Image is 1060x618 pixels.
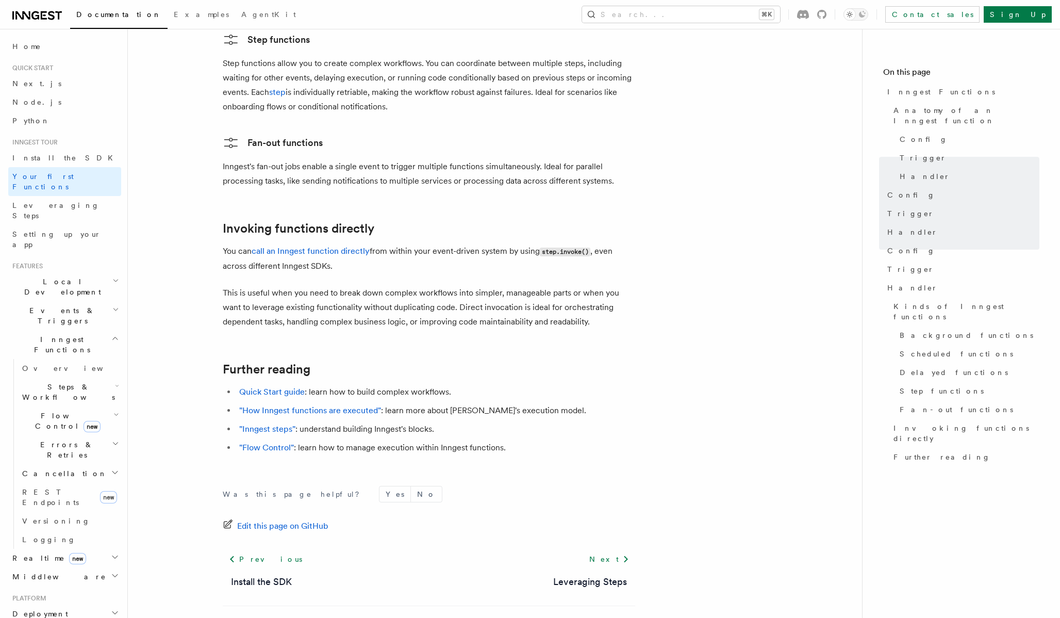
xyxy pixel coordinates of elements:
[583,550,635,568] a: Next
[100,491,117,503] span: new
[8,138,58,147] span: Inngest tour
[8,567,121,586] button: Middleware
[223,244,635,273] p: You can from within your event-driven system by using , even across different Inngest SDKs.
[893,423,1039,444] span: Invoking functions directly
[883,223,1039,241] a: Handler
[12,230,101,249] span: Setting up your app
[18,435,121,464] button: Errors & Retries
[22,517,90,525] span: Versioning
[896,345,1039,363] a: Scheduled functions
[900,367,1008,378] span: Delayed functions
[540,248,590,256] code: step.invoke()
[22,364,128,372] span: Overview
[8,359,121,549] div: Inngest Functions
[887,87,995,97] span: Inngest Functions
[12,41,41,52] span: Home
[12,172,74,191] span: Your first Functions
[8,196,121,225] a: Leveraging Steps
[896,382,1039,400] a: Step functions
[22,488,79,507] span: REST Endpoints
[900,171,950,182] span: Handler
[18,468,107,479] span: Cancellation
[896,149,1039,167] a: Trigger
[231,575,292,589] a: Install the SDK
[411,486,442,502] button: No
[8,93,121,111] a: Node.js
[883,83,1039,101] a: Inngest Functions
[223,286,635,329] p: This is useful when you need to break down complex workflows into simpler, manageable parts or wh...
[8,301,121,330] button: Events & Triggers
[12,117,50,125] span: Python
[69,553,86,564] span: new
[883,186,1039,204] a: Config
[18,440,112,460] span: Errors & Retries
[8,37,121,56] a: Home
[896,130,1039,149] a: Config
[889,448,1039,466] a: Further reading
[883,241,1039,260] a: Config
[252,246,370,256] a: call an Inngest function directly
[889,297,1039,326] a: Kinds of Inngest functions
[893,301,1039,322] span: Kinds of Inngest functions
[18,406,121,435] button: Flow Controlnew
[900,330,1033,340] span: Background functions
[8,64,53,72] span: Quick start
[8,149,121,167] a: Install the SDK
[900,134,948,144] span: Config
[241,10,296,19] span: AgentKit
[223,519,328,533] a: Edit this page on GitHub
[896,363,1039,382] a: Delayed functions
[900,153,947,163] span: Trigger
[18,464,121,483] button: Cancellation
[239,424,295,434] a: "Inngest steps"
[893,452,990,462] span: Further reading
[239,387,305,397] a: Quick Start guide
[8,167,121,196] a: Your first Functions
[8,111,121,130] a: Python
[8,334,111,355] span: Inngest Functions
[18,483,121,512] a: REST Endpointsnew
[223,489,367,499] p: Was this page helpful?
[8,262,43,270] span: Features
[12,201,100,220] span: Leveraging Steps
[887,190,935,200] span: Config
[223,56,635,114] p: Step functions allow you to create complex workflows. You can coordinate between multiple steps, ...
[893,105,1039,126] span: Anatomy of an Inngest function
[269,87,286,97] a: step
[883,260,1039,279] a: Trigger
[883,66,1039,83] h4: On this page
[223,362,310,377] a: Further reading
[8,74,121,93] a: Next.js
[8,272,121,301] button: Local Development
[582,6,780,23] button: Search...⌘K
[900,386,984,396] span: Step functions
[223,550,308,568] a: Previous
[223,221,374,236] a: Invoking functions directly
[896,326,1039,345] a: Background functions
[12,79,61,88] span: Next.js
[883,204,1039,223] a: Trigger
[896,167,1039,186] a: Handler
[18,378,121,406] button: Steps & Workflows
[223,31,310,48] a: Step functions
[889,419,1039,448] a: Invoking functions directly
[12,154,119,162] span: Install the SDK
[8,594,46,603] span: Platform
[237,519,328,533] span: Edit this page on GitHub
[889,101,1039,130] a: Anatomy of an Inngest function
[168,3,235,28] a: Examples
[18,359,121,378] a: Overview
[984,6,1052,23] a: Sign Up
[887,283,938,293] span: Handler
[236,385,635,399] li: : learn how to build complex workflows.
[235,3,302,28] a: AgentKit
[379,486,410,502] button: Yes
[223,135,323,151] a: Fan-out functions
[12,98,61,106] span: Node.js
[8,305,112,326] span: Events & Triggers
[84,421,101,432] span: new
[8,549,121,567] button: Realtimenew
[22,535,76,544] span: Logging
[8,225,121,254] a: Setting up your app
[236,441,635,455] li: : learn how to manage execution within Inngest functions.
